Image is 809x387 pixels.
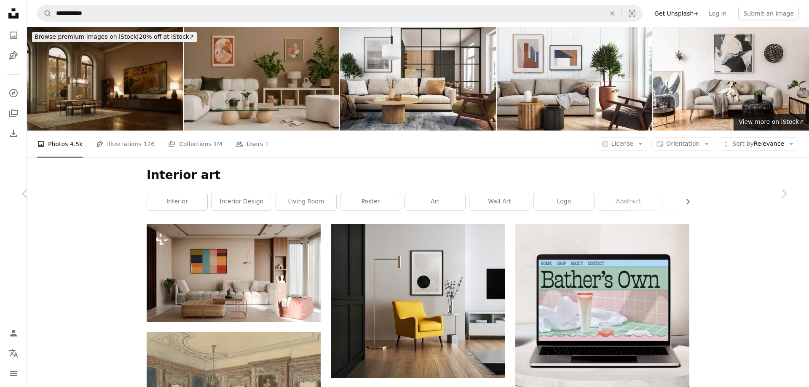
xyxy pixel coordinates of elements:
[666,140,699,147] span: Orientation
[27,27,183,131] img: Elegant Dining Room with Large Arched Windows Overlooking Autumn Foliage
[35,33,194,40] span: 20% off at iStock ↗
[405,193,465,210] a: art
[739,118,804,125] span: View more on iStock ↗
[497,27,653,131] img: Modern living room interior - 3d render
[5,365,22,382] button: Menu
[5,85,22,101] a: Explore
[738,7,799,20] button: Submit an image
[340,27,496,131] img: Modern living room interior - 3d render
[680,193,689,210] button: scroll list to the right
[38,5,52,21] button: Search Unsplash
[5,105,22,122] a: Collections
[276,193,336,210] a: living room
[147,193,207,210] a: interior
[331,224,505,378] img: brown wooden framed yellow padded chair
[27,27,202,47] a: Browse premium images on iStock|20% off at iStock↗
[37,5,643,22] form: Find visuals sitewide
[758,153,809,234] a: Next
[663,193,723,210] a: illustration
[184,27,340,131] img: Warm and cozy, autumn beige composition of living room interior with green plants, mock up poster...
[704,7,731,20] a: Log in
[597,137,648,151] button: License
[732,140,753,147] span: Sort by
[598,193,659,210] a: abstract
[718,137,799,151] button: Sort byRelevance
[732,140,784,148] span: Relevance
[147,269,321,277] a: a living room filled with furniture and a painting on the wall
[213,139,222,149] span: 1M
[5,125,22,142] a: Download History
[236,131,269,157] a: Users 1
[5,345,22,362] button: Language
[96,131,155,157] a: Illustrations 126
[265,139,269,149] span: 1
[147,224,321,322] img: a living room filled with furniture and a painting on the wall
[469,193,530,210] a: wall art
[147,168,689,183] h1: Interior art
[331,297,505,304] a: brown wooden framed yellow padded chair
[5,47,22,64] a: Illustrations
[603,5,621,21] button: Clear
[212,193,272,210] a: interior design
[144,139,155,149] span: 126
[340,193,401,210] a: poster
[5,325,22,342] a: Log in / Sign up
[168,131,222,157] a: Collections 1M
[35,33,139,40] span: Browse premium images on iStock |
[5,27,22,44] a: Photos
[649,7,704,20] a: Get Unsplash+
[611,140,634,147] span: License
[651,137,714,151] button: Orientation
[734,114,809,131] a: View more on iStock↗
[534,193,594,210] a: logo
[622,5,642,21] button: Visual search
[653,27,809,131] img: Stylish and scandinavian living room interior of modern apartment with gray sofa, design wooden c...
